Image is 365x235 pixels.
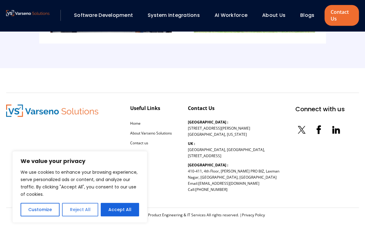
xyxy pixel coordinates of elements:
[188,162,228,168] b: [GEOGRAPHIC_DATA] :
[188,162,279,193] p: 410-411, 4th Floor, [PERSON_NAME] PRO BIZ, Laxman Nagar, [GEOGRAPHIC_DATA], [GEOGRAPHIC_DATA] Ema...
[300,12,314,19] a: Blogs
[188,141,265,159] p: [GEOGRAPHIC_DATA], [GEOGRAPHIC_DATA], [STREET_ADDRESS]
[21,157,139,165] p: We value your privacy
[324,5,359,26] a: Contact Us
[188,119,250,138] p: [STREET_ADDRESS][PERSON_NAME] [GEOGRAPHIC_DATA], [US_STATE]
[130,140,148,146] a: Contact us
[148,12,200,19] a: System Integrations
[6,10,49,16] img: Varseno Solutions – Product Engineering & IT Services
[6,9,49,21] a: Varseno Solutions – Product Engineering & IT Services
[130,131,172,136] a: About Varseno Solutions
[295,104,345,114] div: Connect with us
[262,12,285,19] a: About Us
[259,10,294,21] div: About Us
[195,187,227,192] a: [PHONE_NUMBER]
[21,169,139,198] p: We use cookies to enhance your browsing experience, serve personalized ads or content, and analyz...
[62,203,98,216] button: Reject All
[297,10,323,21] div: Blogs
[71,10,142,21] div: Software Development
[101,203,139,216] button: Accept All
[188,141,195,146] b: UK :
[212,10,256,21] div: AI Workforce
[130,121,141,126] a: Home
[130,104,160,112] div: Useful Links
[74,12,133,19] a: Software Development
[21,203,60,216] button: Customize
[6,104,98,117] img: Varseno Solutions – Product Engineering & IT Services
[198,181,259,186] a: [EMAIL_ADDRESS][DOMAIN_NAME]
[242,212,265,218] a: Privacy Policy
[188,104,215,112] div: Contact Us
[215,12,247,19] a: AI Workforce
[145,10,208,21] div: System Integrations
[6,213,359,218] div: © 2025 Varseno Solutions – Product Engineering & IT Services All rights reserved. |
[188,119,228,125] b: [GEOGRAPHIC_DATA] :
